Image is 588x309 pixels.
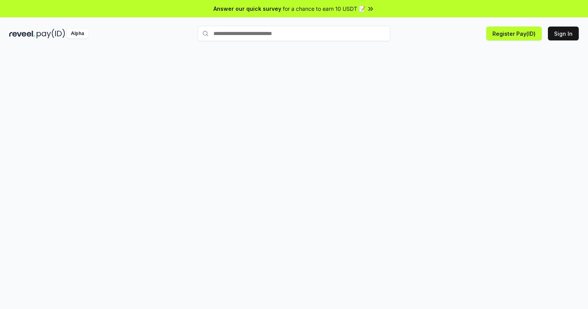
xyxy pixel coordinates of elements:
[67,29,88,38] div: Alpha
[548,27,579,40] button: Sign In
[283,5,365,13] span: for a chance to earn 10 USDT 📝
[9,29,35,38] img: reveel_dark
[486,27,542,40] button: Register Pay(ID)
[37,29,65,38] img: pay_id
[213,5,281,13] span: Answer our quick survey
